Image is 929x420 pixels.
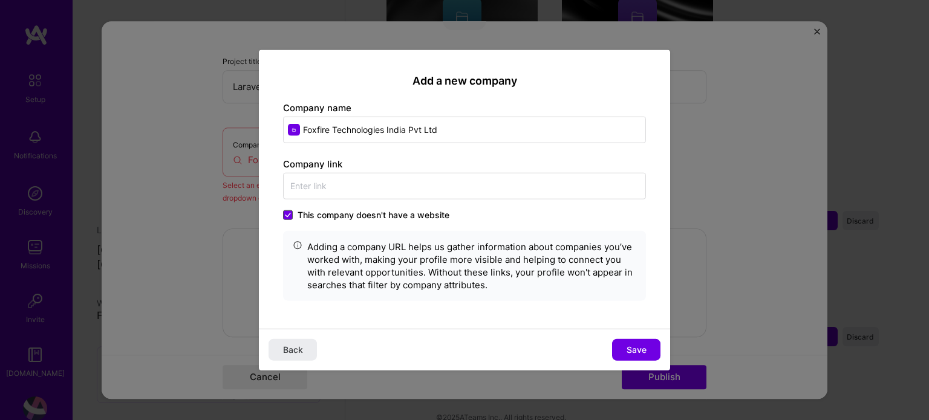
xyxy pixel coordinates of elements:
[283,74,646,87] h2: Add a new company
[307,241,636,291] div: Adding a company URL helps us gather information about companies you’ve worked with, making your ...
[269,339,317,361] button: Back
[627,344,647,356] span: Save
[612,339,660,361] button: Save
[298,209,449,221] span: This company doesn't have a website
[283,117,646,143] input: Enter name
[283,173,646,199] input: Enter link
[283,102,351,114] label: Company name
[283,344,303,356] span: Back
[283,158,342,170] label: Company link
